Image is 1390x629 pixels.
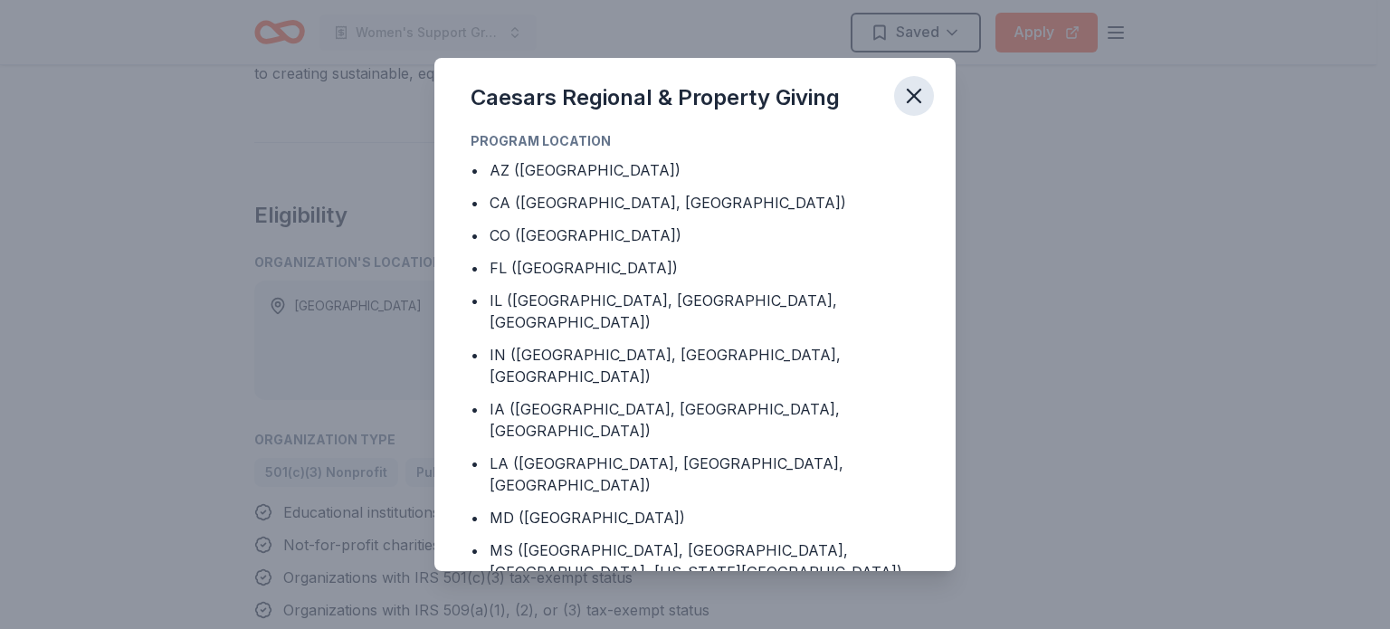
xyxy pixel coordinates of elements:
[471,539,479,561] div: •
[490,344,919,387] div: IN ([GEOGRAPHIC_DATA], [GEOGRAPHIC_DATA], [GEOGRAPHIC_DATA])
[471,130,919,152] div: Program Location
[490,159,681,181] div: AZ ([GEOGRAPHIC_DATA])
[490,539,919,583] div: MS ([GEOGRAPHIC_DATA], [GEOGRAPHIC_DATA], [GEOGRAPHIC_DATA], [US_STATE][GEOGRAPHIC_DATA])
[471,159,479,181] div: •
[471,224,479,246] div: •
[471,83,840,112] div: Caesars Regional & Property Giving
[471,398,479,420] div: •
[490,224,681,246] div: CO ([GEOGRAPHIC_DATA])
[490,257,678,279] div: FL ([GEOGRAPHIC_DATA])
[490,453,919,496] div: LA ([GEOGRAPHIC_DATA], [GEOGRAPHIC_DATA], [GEOGRAPHIC_DATA])
[471,344,479,366] div: •
[471,192,479,214] div: •
[490,290,919,333] div: IL ([GEOGRAPHIC_DATA], [GEOGRAPHIC_DATA], [GEOGRAPHIC_DATA])
[490,192,846,214] div: CA ([GEOGRAPHIC_DATA], [GEOGRAPHIC_DATA])
[471,453,479,474] div: •
[471,257,479,279] div: •
[490,398,919,442] div: IA ([GEOGRAPHIC_DATA], [GEOGRAPHIC_DATA], [GEOGRAPHIC_DATA])
[471,290,479,311] div: •
[490,507,685,529] div: MD ([GEOGRAPHIC_DATA])
[471,507,479,529] div: •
